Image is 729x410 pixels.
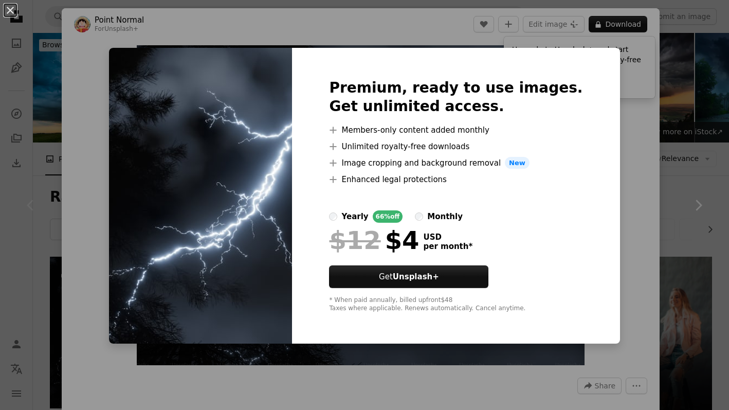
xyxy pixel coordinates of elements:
[329,227,380,254] span: $12
[423,233,472,242] span: USD
[423,242,472,251] span: per month *
[329,124,582,136] li: Members-only content added monthly
[329,173,582,186] li: Enhanced legal protections
[329,296,582,313] div: * When paid annually, billed upfront $48 Taxes where applicable. Renews automatically. Cancel any...
[329,212,337,221] input: yearly66%off
[329,265,488,288] button: GetUnsplash+
[329,140,582,153] li: Unlimited royalty-free downloads
[415,212,423,221] input: monthly
[505,157,530,169] span: New
[373,210,403,223] div: 66% off
[329,227,419,254] div: $4
[109,48,292,344] img: premium_photo-1727474689747-9775aeddf728
[393,272,439,281] strong: Unsplash+
[427,210,463,223] div: monthly
[329,79,582,116] h2: Premium, ready to use images. Get unlimited access.
[341,210,368,223] div: yearly
[329,157,582,169] li: Image cropping and background removal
